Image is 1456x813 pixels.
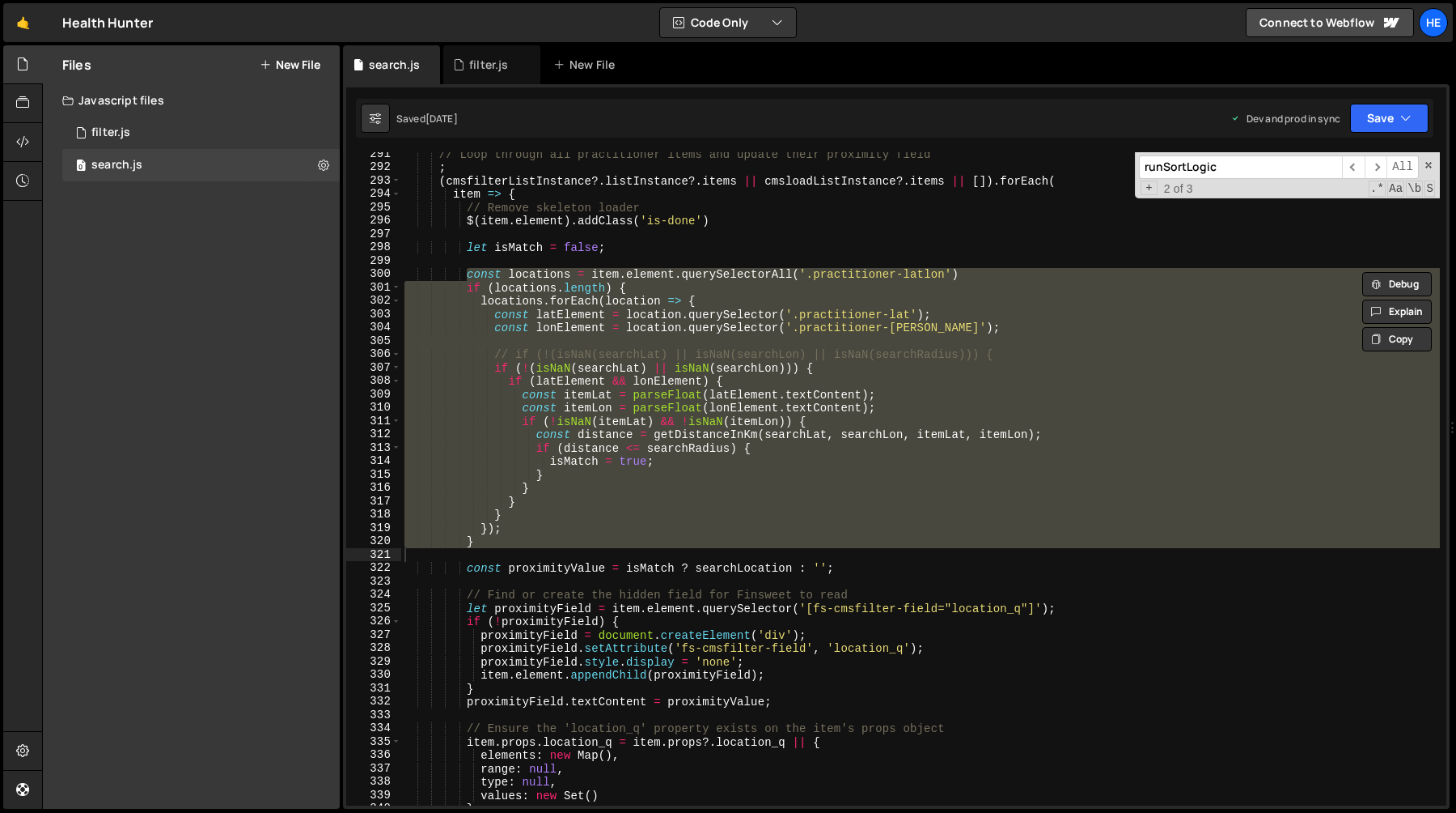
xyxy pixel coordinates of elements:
[3,3,43,42] a: 🤙
[346,655,401,669] div: 329
[346,789,401,802] div: 339
[346,374,401,388] div: 308
[260,58,320,71] button: New File
[346,388,401,402] div: 309
[346,321,401,334] div: 304
[346,428,401,441] div: 312
[346,481,401,495] div: 316
[346,735,401,749] div: 335
[346,721,401,735] div: 334
[346,628,401,642] div: 327
[346,214,401,228] div: 296
[1419,8,1448,37] a: He
[346,575,401,589] div: 323
[1230,112,1340,126] div: Dev and prod in sync
[346,615,401,628] div: 326
[346,160,401,174] div: 292
[346,401,401,415] div: 310
[346,228,401,241] div: 297
[91,158,142,172] div: search.js
[91,126,130,140] div: filter.js
[346,508,401,521] div: 318
[346,682,401,696] div: 331
[346,267,401,281] div: 300
[346,521,401,535] div: 319
[1424,181,1435,197] span: Search In Selection
[346,534,401,548] div: 320
[1362,300,1432,324] button: Explain
[1342,155,1365,179] span: ​
[346,415,401,428] div: 311
[346,709,401,722] div: 333
[62,13,153,32] div: Health Hunter
[1362,327,1432,351] button: Copy
[346,602,401,615] div: 325
[1406,181,1423,197] span: Whole Word Search
[346,668,401,682] div: 330
[346,441,401,455] div: 313
[346,361,401,375] div: 307
[346,254,401,268] div: 299
[369,57,420,73] div: search.js
[346,147,401,161] div: 291
[346,281,401,295] div: 301
[62,149,340,181] div: 16494/45041.js
[346,762,401,776] div: 337
[76,160,86,173] span: 0
[62,117,340,149] div: 16494/44708.js
[346,695,401,709] div: 332
[346,775,401,789] div: 338
[1362,272,1432,296] button: Debug
[1386,155,1419,179] span: Alt-Enter
[396,112,458,126] div: Saved
[346,454,401,468] div: 314
[553,57,621,73] div: New File
[346,334,401,348] div: 305
[469,57,508,73] div: filter.js
[346,561,401,575] div: 322
[1246,8,1414,37] a: Connect to Webflow
[346,748,401,762] div: 336
[346,548,401,562] div: 321
[1141,181,1158,196] span: Toggle Replace mode
[62,56,91,74] h2: Files
[1158,182,1200,196] span: 2 of 3
[1139,155,1342,179] input: Search for
[1365,155,1387,179] span: ​
[346,468,401,482] div: 315
[346,187,401,201] div: 294
[346,588,401,602] div: 324
[660,8,796,37] button: Code Only
[43,84,340,117] div: Javascript files
[346,201,401,215] div: 295
[346,308,401,321] div: 303
[346,174,401,188] div: 293
[346,347,401,361] div: 306
[346,240,401,254] div: 298
[1387,181,1404,197] span: CaseSensitive Search
[1350,104,1428,133] button: Save
[346,294,401,308] div: 302
[346,641,401,655] div: 328
[346,495,401,509] div: 317
[425,112,458,126] div: [DATE]
[1369,181,1386,197] span: RegExp Search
